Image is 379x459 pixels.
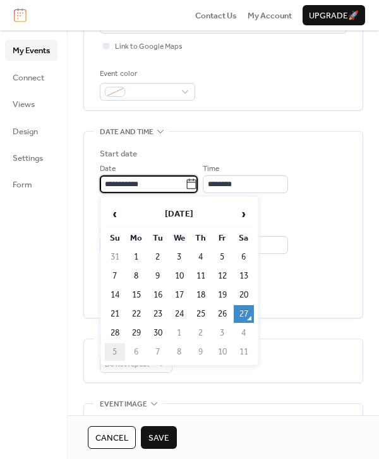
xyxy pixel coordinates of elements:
[169,324,189,342] td: 1
[303,5,365,25] button: Upgrade🚀
[13,179,32,191] span: Form
[234,267,254,285] td: 13
[100,398,147,411] span: Event image
[126,286,147,304] td: 15
[105,248,125,266] td: 31
[195,9,237,22] a: Contact Us
[212,267,232,285] td: 12
[234,324,254,342] td: 4
[13,44,50,57] span: My Events
[5,40,57,60] a: My Events
[212,286,232,304] td: 19
[141,426,177,449] button: Save
[212,324,232,342] td: 3
[148,324,168,342] td: 30
[5,94,57,114] a: Views
[5,174,57,194] a: Form
[148,305,168,323] td: 23
[126,267,147,285] td: 8
[126,248,147,266] td: 1
[115,41,183,53] span: Link to Google Maps
[234,286,254,304] td: 20
[169,343,189,361] td: 8
[105,229,125,247] th: Su
[148,229,168,247] th: Tu
[100,163,116,175] span: Date
[100,68,193,80] div: Event color
[248,9,292,22] a: My Account
[14,8,27,22] img: logo
[191,267,211,285] td: 11
[126,324,147,342] td: 29
[148,248,168,266] td: 2
[126,343,147,361] td: 6
[234,201,253,227] span: ›
[309,9,359,22] span: Upgrade 🚀
[105,343,125,361] td: 5
[13,98,35,111] span: Views
[95,432,128,444] span: Cancel
[169,267,189,285] td: 10
[212,343,232,361] td: 10
[234,229,254,247] th: Sa
[88,426,136,449] button: Cancel
[234,248,254,266] td: 6
[126,305,147,323] td: 22
[13,125,38,138] span: Design
[191,305,211,323] td: 25
[13,72,44,84] span: Connect
[5,148,57,168] a: Settings
[126,229,147,247] th: Mo
[191,229,211,247] th: Th
[212,305,232,323] td: 26
[191,286,211,304] td: 18
[126,201,232,228] th: [DATE]
[191,343,211,361] td: 9
[169,305,189,323] td: 24
[148,267,168,285] td: 9
[100,126,153,139] span: Date and time
[148,286,168,304] td: 16
[169,286,189,304] td: 17
[203,163,219,175] span: Time
[105,324,125,342] td: 28
[234,343,254,361] td: 11
[105,286,125,304] td: 14
[212,229,232,247] th: Fr
[191,248,211,266] td: 4
[212,248,232,266] td: 5
[105,305,125,323] td: 21
[105,201,124,227] span: ‹
[13,152,43,165] span: Settings
[148,343,168,361] td: 7
[5,67,57,87] a: Connect
[191,324,211,342] td: 2
[169,229,189,247] th: We
[105,267,125,285] td: 7
[100,148,137,160] div: Start date
[234,305,254,323] td: 27
[169,248,189,266] td: 3
[148,432,169,444] span: Save
[5,121,57,141] a: Design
